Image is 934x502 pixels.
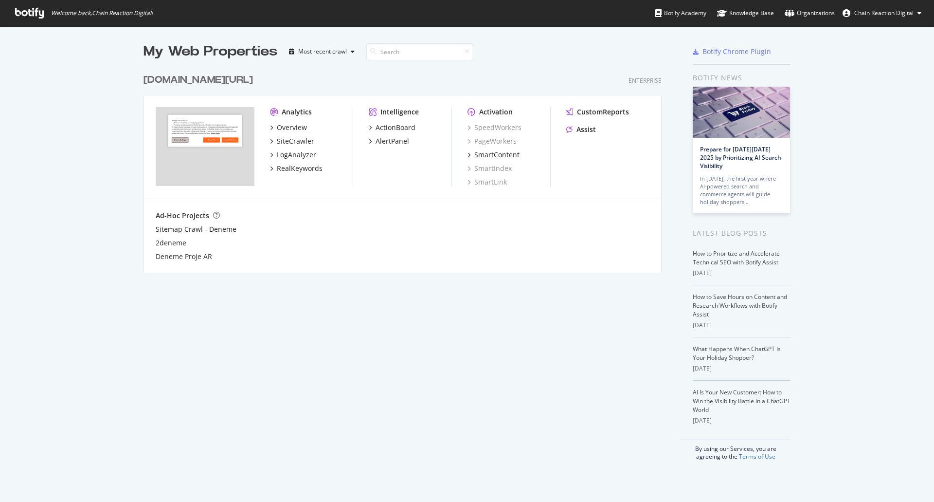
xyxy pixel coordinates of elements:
a: AlertPanel [369,136,409,146]
div: Activation [479,107,513,117]
a: RealKeywords [270,164,323,173]
button: Most recent crawl [285,44,359,59]
div: grid [144,61,669,273]
a: What Happens When ChatGPT Is Your Holiday Shopper? [693,345,781,362]
a: Prepare for [DATE][DATE] 2025 by Prioritizing AI Search Visibility [700,145,781,170]
div: Overview [277,123,307,132]
div: AlertPanel [376,136,409,146]
div: SiteCrawler [277,136,314,146]
div: Botify Academy [655,8,706,18]
div: Organizations [785,8,835,18]
a: Deneme Proje AR [156,252,212,261]
a: LogAnalyzer [270,150,316,160]
img: Prepare for Black Friday 2025 by Prioritizing AI Search Visibility [693,87,790,138]
div: Assist [576,125,596,134]
a: AI Is Your New Customer: How to Win the Visibility Battle in a ChatGPT World [693,388,790,414]
a: PageWorkers [467,136,517,146]
a: [DOMAIN_NAME][URL] [144,73,257,87]
a: ActionBoard [369,123,415,132]
span: Chain Reaction Digital [854,9,914,17]
div: LogAnalyzer [277,150,316,160]
a: CustomReports [566,107,629,117]
a: SmartLink [467,177,507,187]
div: Ad-Hoc Projects [156,211,209,221]
div: Most recent crawl [298,49,347,55]
a: 2deneme [156,238,186,248]
a: Terms of Use [739,452,775,461]
div: My Web Properties [144,42,277,61]
a: Assist [566,125,596,134]
div: [DATE] [693,321,790,330]
a: Botify Chrome Plugin [693,47,771,56]
a: Sitemap Crawl - Deneme [156,224,236,234]
div: Intelligence [380,107,419,117]
a: SpeedWorkers [467,123,521,132]
div: [DATE] [693,364,790,373]
a: Overview [270,123,307,132]
a: SmartContent [467,150,520,160]
div: Enterprise [629,76,662,85]
input: Search [366,43,473,60]
div: [DATE] [693,416,790,425]
div: RealKeywords [277,164,323,173]
a: How to Save Hours on Content and Research Workflows with Botify Assist [693,293,787,318]
div: Botify news [693,73,790,83]
a: SiteCrawler [270,136,314,146]
span: Welcome back, Chain Reaction Digital ! [51,9,153,17]
a: SmartIndex [467,164,512,173]
div: Botify Chrome Plugin [702,47,771,56]
div: [DATE] [693,269,790,278]
div: SmartContent [474,150,520,160]
img: trendyol.com/ar [156,107,254,186]
div: Analytics [282,107,312,117]
div: Latest Blog Posts [693,228,790,239]
button: Chain Reaction Digital [835,5,929,21]
div: By using our Services, you are agreeing to the [681,440,790,461]
div: In [DATE], the first year where AI-powered search and commerce agents will guide holiday shoppers… [700,175,783,206]
div: Knowledge Base [717,8,774,18]
div: CustomReports [577,107,629,117]
div: ActionBoard [376,123,415,132]
div: [DOMAIN_NAME][URL] [144,73,253,87]
a: How to Prioritize and Accelerate Technical SEO with Botify Assist [693,249,780,266]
